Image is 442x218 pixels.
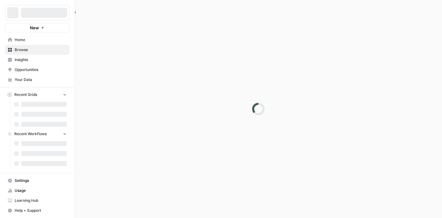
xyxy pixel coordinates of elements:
[5,45,69,55] a: Browse
[5,75,69,85] a: Your Data
[15,188,67,193] span: Usage
[5,55,69,65] a: Insights
[14,131,47,137] span: Recent Workflows
[15,198,67,203] span: Learning Hub
[30,25,39,31] span: New
[15,67,67,73] span: Opportunities
[5,90,69,99] button: Recent Grids
[15,37,67,43] span: Home
[5,65,69,75] a: Opportunities
[5,196,69,206] a: Learning Hub
[15,47,67,53] span: Browse
[5,186,69,196] a: Usage
[5,206,69,216] button: Help + Support
[15,57,67,63] span: Insights
[15,178,67,183] span: Settings
[5,35,69,45] a: Home
[5,176,69,186] a: Settings
[15,208,67,213] span: Help + Support
[15,77,67,83] span: Your Data
[14,92,37,97] span: Recent Grids
[5,23,69,32] button: New
[5,129,69,139] button: Recent Workflows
